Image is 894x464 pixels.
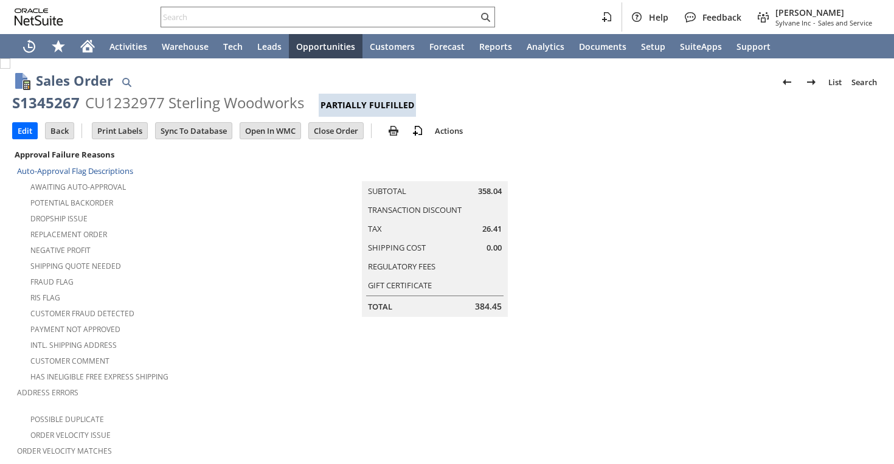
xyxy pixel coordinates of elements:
a: Search [847,72,882,92]
input: Sync To Database [156,123,232,139]
a: Setup [634,34,673,58]
img: Quick Find [119,75,134,89]
a: Total [368,301,392,312]
a: Address Errors [17,387,78,398]
span: Activities [109,41,147,52]
span: Sylvane Inc [775,18,811,27]
a: Auto-Approval Flag Descriptions [17,165,133,176]
a: Support [729,34,778,58]
a: Reports [472,34,519,58]
a: Fraud Flag [30,277,74,287]
a: Analytics [519,34,572,58]
div: S1345267 [12,93,80,113]
img: Next [804,75,819,89]
span: Customers [370,41,415,52]
span: - [813,18,816,27]
caption: Summary [362,162,508,181]
a: Potential Backorder [30,198,113,208]
span: 0.00 [487,242,502,254]
input: Close Order [309,123,363,139]
a: Opportunities [289,34,362,58]
a: Tax [368,223,382,234]
img: add-record.svg [411,123,425,138]
a: Shipping Quote Needed [30,261,121,271]
input: Search [161,10,478,24]
span: Setup [641,41,665,52]
a: Subtotal [368,185,406,196]
a: Negative Profit [30,245,91,255]
a: Has Ineligible Free Express Shipping [30,372,168,382]
input: Back [46,123,74,139]
a: Home [73,34,102,58]
span: Sales and Service [818,18,872,27]
div: CU1232977 Sterling Woodworks [85,93,304,113]
a: Payment not approved [30,324,120,334]
div: Partially Fulfilled [319,94,416,117]
input: Edit [13,123,37,139]
a: RIS flag [30,293,60,303]
span: Leads [257,41,282,52]
img: print.svg [386,123,401,138]
span: 384.45 [475,300,502,313]
input: Open In WMC [240,123,300,139]
span: Feedback [702,12,741,23]
a: Leads [250,34,289,58]
a: List [823,72,847,92]
svg: Recent Records [22,39,36,54]
a: Forecast [422,34,472,58]
span: Tech [223,41,243,52]
a: Customer Fraud Detected [30,308,134,319]
a: Gift Certificate [368,280,432,291]
a: Replacement Order [30,229,107,240]
a: Documents [572,34,634,58]
a: Order Velocity Matches [17,446,112,456]
svg: logo [15,9,63,26]
a: Transaction Discount [368,204,462,215]
a: SuiteApps [673,34,729,58]
svg: Search [478,10,493,24]
span: [PERSON_NAME] [775,7,872,18]
span: SuiteApps [680,41,722,52]
span: Forecast [429,41,465,52]
a: Recent Records [15,34,44,58]
svg: Shortcuts [51,39,66,54]
div: Approval Failure Reasons [12,147,288,162]
input: Print Labels [92,123,147,139]
a: Possible Duplicate [30,414,104,424]
a: Intl. Shipping Address [30,340,117,350]
span: Reports [479,41,512,52]
a: Customers [362,34,422,58]
img: Previous [780,75,794,89]
a: Actions [430,125,468,136]
a: Regulatory Fees [368,261,435,272]
span: 358.04 [478,185,502,197]
svg: Home [80,39,95,54]
a: Activities [102,34,154,58]
a: Tech [216,34,250,58]
span: Analytics [527,41,564,52]
span: Help [649,12,668,23]
span: Warehouse [162,41,209,52]
h1: Sales Order [36,71,113,91]
a: Order Velocity Issue [30,430,111,440]
div: Shortcuts [44,34,73,58]
a: Dropship Issue [30,213,88,224]
span: 26.41 [482,223,502,235]
a: Warehouse [154,34,216,58]
span: Documents [579,41,626,52]
span: Support [736,41,771,52]
a: Awaiting Auto-Approval [30,182,126,192]
span: Opportunities [296,41,355,52]
a: Customer Comment [30,356,109,366]
a: Shipping Cost [368,242,426,253]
